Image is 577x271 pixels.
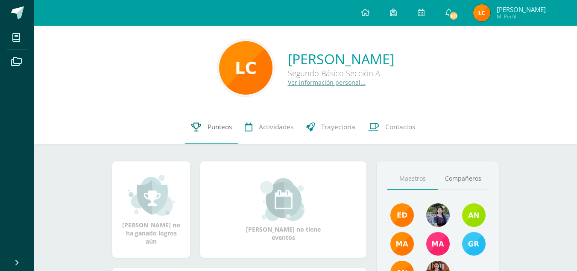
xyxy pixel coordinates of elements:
img: event_small.png [260,178,307,221]
img: 9b17679b4520195df407efdfd7b84603.png [426,203,450,227]
div: Segundo Básico Sección A [288,68,394,78]
a: Actividades [238,110,300,144]
div: [PERSON_NAME] no tiene eventos [241,178,326,241]
img: 7766054b1332a6085c7723d22614d631.png [426,232,450,256]
a: Contactos [362,110,422,144]
img: e6b27947fbea61806f2b198ab17e5dde.png [462,203,486,227]
a: Maestros [387,168,438,190]
a: Ver información personal... [288,78,366,86]
img: achievement_small.png [128,174,175,217]
span: 101 [449,11,458,21]
span: Mi Perfil [497,13,546,20]
span: Punteos [208,122,232,131]
img: b7ce7144501556953be3fc0a459761b8.png [462,232,486,256]
a: [PERSON_NAME] [288,50,394,68]
img: 560278503d4ca08c21e9c7cd40ba0529.png [390,232,414,256]
span: [PERSON_NAME] [497,5,546,14]
a: Punteos [185,110,238,144]
span: Actividades [259,122,293,131]
img: 0d6b0ebfbdc8663992cbd59dbe0173dd.png [219,41,272,95]
div: [PERSON_NAME] no ha ganado logros aún [121,174,182,245]
span: Contactos [385,122,415,131]
span: Trayectoria [321,122,355,131]
a: Compañeros [438,168,488,190]
img: f40e456500941b1b33f0807dd74ea5cf.png [390,203,414,227]
a: Trayectoria [300,110,362,144]
img: f43f9f09850babdfb76e302304b7dc93.png [473,4,490,21]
